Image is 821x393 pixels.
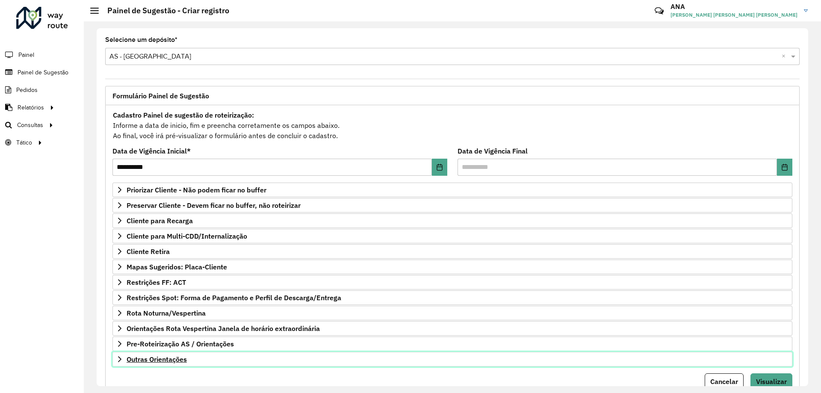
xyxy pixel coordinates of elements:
[112,321,792,336] a: Orientações Rota Vespertina Janela de horário extraordinária
[112,229,792,243] a: Cliente para Multi-CDD/Internalização
[16,138,32,147] span: Tático
[705,373,744,390] button: Cancelar
[710,377,738,386] span: Cancelar
[112,290,792,305] a: Restrições Spot: Forma de Pagamento e Perfil de Descarga/Entrega
[17,121,43,130] span: Consultas
[127,325,320,332] span: Orientações Rota Vespertina Janela de horário extraordinária
[112,92,209,99] span: Formulário Painel de Sugestão
[127,248,170,255] span: Cliente Retira
[650,2,668,20] a: Contato Rápido
[112,260,792,274] a: Mapas Sugeridos: Placa-Cliente
[112,352,792,366] a: Outras Orientações
[112,183,792,197] a: Priorizar Cliente - Não podem ficar no buffer
[127,294,341,301] span: Restrições Spot: Forma de Pagamento e Perfil de Descarga/Entrega
[670,3,797,11] h3: ANA
[127,202,301,209] span: Preservar Cliente - Devem ficar no buffer, não roteirizar
[127,263,227,270] span: Mapas Sugeridos: Placa-Cliente
[777,159,792,176] button: Choose Date
[432,159,447,176] button: Choose Date
[127,310,206,316] span: Rota Noturna/Vespertina
[782,51,789,62] span: Clear all
[112,244,792,259] a: Cliente Retira
[756,377,787,386] span: Visualizar
[112,146,191,156] label: Data de Vigência Inicial
[127,356,187,363] span: Outras Orientações
[113,111,254,119] strong: Cadastro Painel de sugestão de roteirização:
[670,11,797,19] span: [PERSON_NAME] [PERSON_NAME] [PERSON_NAME]
[16,86,38,95] span: Pedidos
[99,6,229,15] h2: Painel de Sugestão - Criar registro
[18,68,68,77] span: Painel de Sugestão
[112,198,792,213] a: Preservar Cliente - Devem ficar no buffer, não roteirizar
[127,217,193,224] span: Cliente para Recarga
[105,35,177,45] label: Selecione um depósito
[458,146,528,156] label: Data de Vigência Final
[112,213,792,228] a: Cliente para Recarga
[112,109,792,141] div: Informe a data de inicio, fim e preencha corretamente os campos abaixo. Ao final, você irá pré-vi...
[750,373,792,390] button: Visualizar
[127,233,247,239] span: Cliente para Multi-CDD/Internalização
[127,340,234,347] span: Pre-Roteirização AS / Orientações
[18,50,34,59] span: Painel
[127,186,266,193] span: Priorizar Cliente - Não podem ficar no buffer
[112,337,792,351] a: Pre-Roteirização AS / Orientações
[18,103,44,112] span: Relatórios
[127,279,186,286] span: Restrições FF: ACT
[112,306,792,320] a: Rota Noturna/Vespertina
[112,275,792,290] a: Restrições FF: ACT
